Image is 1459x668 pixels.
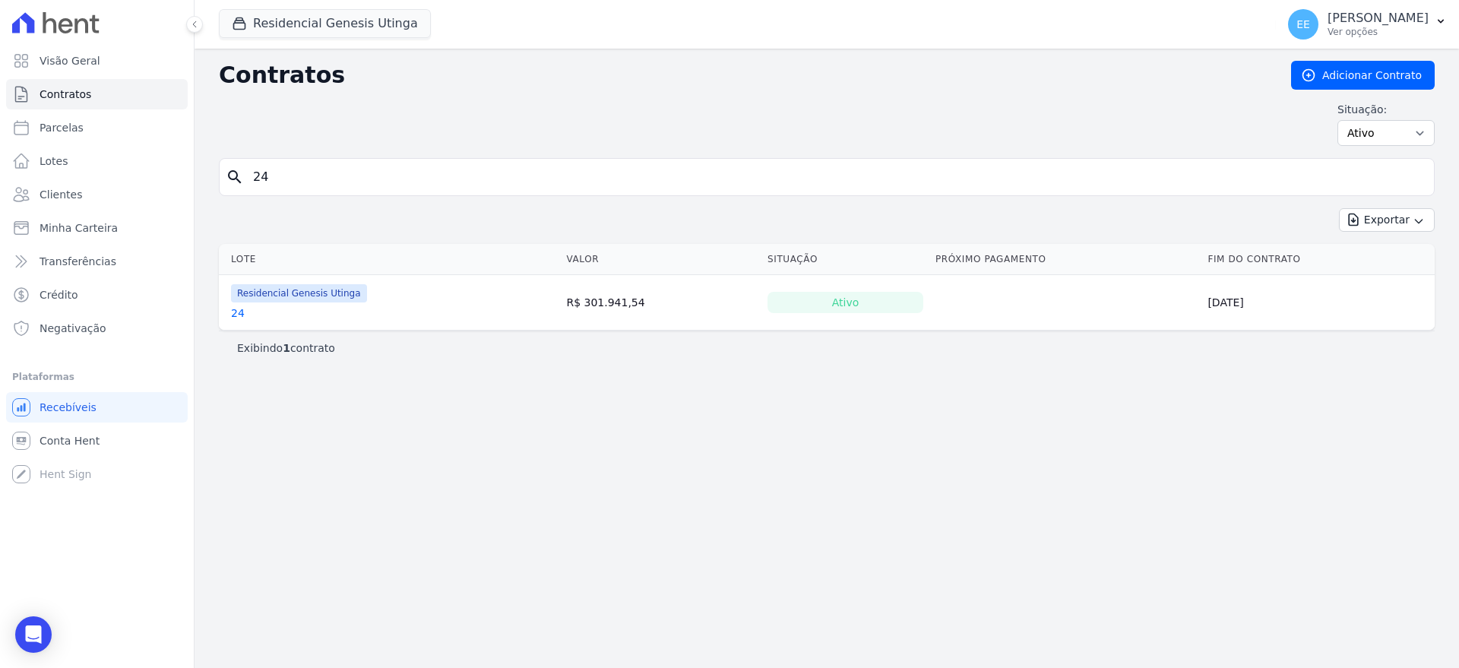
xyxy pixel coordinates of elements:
[40,220,118,236] span: Minha Carteira
[6,313,188,343] a: Negativação
[6,426,188,456] a: Conta Hent
[1339,208,1435,232] button: Exportar
[6,280,188,310] a: Crédito
[40,400,97,415] span: Recebíveis
[560,244,761,275] th: Valor
[40,254,116,269] span: Transferências
[767,292,923,313] div: Ativo
[40,87,91,102] span: Contratos
[1337,102,1435,117] label: Situação:
[231,306,245,321] a: 24
[761,244,929,275] th: Situação
[560,275,761,331] td: R$ 301.941,54
[40,53,100,68] span: Visão Geral
[40,287,78,302] span: Crédito
[1328,11,1429,26] p: [PERSON_NAME]
[6,213,188,243] a: Minha Carteira
[15,616,52,653] div: Open Intercom Messenger
[6,146,188,176] a: Lotes
[1201,244,1435,275] th: Fim do Contrato
[237,340,335,356] p: Exibindo contrato
[40,187,82,202] span: Clientes
[219,9,431,38] button: Residencial Genesis Utinga
[244,162,1428,192] input: Buscar por nome do lote
[219,62,1267,89] h2: Contratos
[6,79,188,109] a: Contratos
[1328,26,1429,38] p: Ver opções
[6,392,188,423] a: Recebíveis
[6,46,188,76] a: Visão Geral
[6,112,188,143] a: Parcelas
[226,168,244,186] i: search
[1296,19,1310,30] span: EE
[12,368,182,386] div: Plataformas
[283,342,290,354] b: 1
[6,246,188,277] a: Transferências
[40,321,106,336] span: Negativação
[1291,61,1435,90] a: Adicionar Contrato
[1276,3,1459,46] button: EE [PERSON_NAME] Ver opções
[6,179,188,210] a: Clientes
[929,244,1201,275] th: Próximo Pagamento
[40,433,100,448] span: Conta Hent
[219,244,560,275] th: Lote
[231,284,367,302] span: Residencial Genesis Utinga
[1201,275,1435,331] td: [DATE]
[40,120,84,135] span: Parcelas
[40,154,68,169] span: Lotes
